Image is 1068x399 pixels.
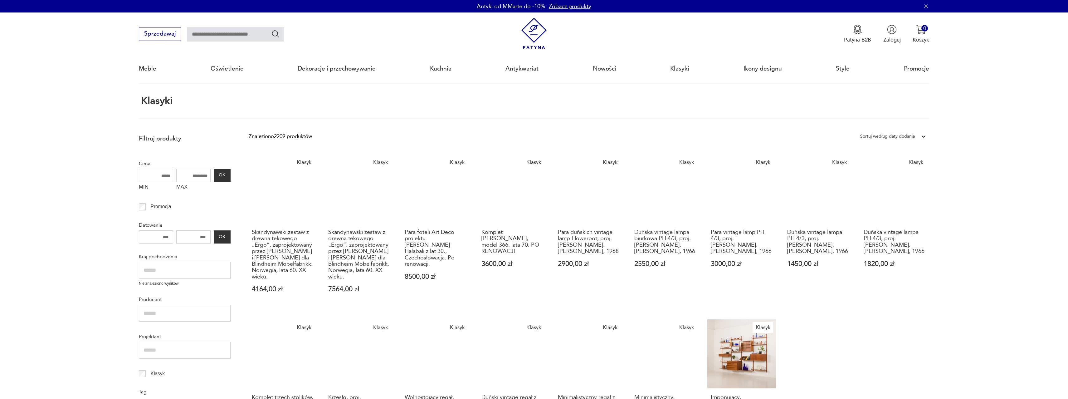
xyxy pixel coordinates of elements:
[430,54,451,83] a: Kuchnia
[558,229,620,255] h3: Para duńskich vintage lamp Flowerpot, proj. [PERSON_NAME], [PERSON_NAME], 1968
[787,229,849,255] h3: Duńska vintage lampa PH 4/3, proj. [PERSON_NAME], [PERSON_NAME], 1966
[558,261,620,267] p: 2900,00 zł
[921,25,928,32] div: 0
[505,54,539,83] a: Antykwariat
[139,281,231,287] p: Nie znaleziono wyników
[139,32,181,37] a: Sprzedawaj
[325,154,394,307] a: KlasykSkandynawski zestaw z drewna tekowego „Ergo”, zaprojektowany przez Johna Texmona i Einara B...
[634,261,696,267] p: 2550,00 zł
[139,96,173,106] h1: Klasyki
[271,29,280,38] button: Szukaj
[328,286,390,293] p: 7564,00 zł
[860,154,929,307] a: KlasykDuńska vintage lampa PH 4/3, proj. Poul Henningsen, Louis Poulsen, 1966Duńska vintage lampa...
[176,182,211,194] label: MAX
[249,132,312,140] div: Znaleziono 2209 produktów
[252,229,314,280] h3: Skandynawski zestaw z drewna tekowego „Ergo”, zaprojektowany przez [PERSON_NAME] i [PERSON_NAME] ...
[139,135,231,143] p: Filtruj produkty
[477,2,545,10] p: Antyki od MMarte do -10%
[518,18,550,49] img: Patyna - sklep z meblami i dekoracjami vintage
[787,261,849,267] p: 1450,00 zł
[150,203,171,211] p: Promocja
[139,332,231,341] p: Projektant
[139,253,231,261] p: Kraj pochodzenia
[836,54,850,83] a: Style
[887,25,897,34] img: Ikonka użytkownika
[139,160,231,168] p: Cena
[328,229,390,280] h3: Skandynawski zestaw z drewna tekowego „Ergo”, zaprojektowany przez [PERSON_NAME] i [PERSON_NAME] ...
[860,132,915,140] div: Sortuj według daty dodania
[883,25,901,43] button: Zaloguj
[634,229,696,255] h3: Duńska vintage lampa biurkowa PH 4/3, proj. [PERSON_NAME], [PERSON_NAME], 1966
[478,154,547,307] a: KlasykKomplet foteli Chierowskiego, model 366, lata 70. PO RENOWACJIKomplet [PERSON_NAME], model ...
[883,36,901,43] p: Zaloguj
[150,370,165,378] p: Klasyk
[784,154,853,307] a: KlasykDuńska vintage lampa PH 4/3, proj. Poul Henningsen, Louis Poulsen, 1966Duńska vintage lampa...
[864,261,926,267] p: 1820,00 zł
[139,27,181,41] button: Sprzedawaj
[549,2,591,10] a: Zobacz produkty
[214,169,231,182] button: OK
[853,25,862,34] img: Ikona medalu
[252,286,314,293] p: 4164,00 zł
[481,261,544,267] p: 3600,00 zł
[139,221,231,229] p: Datowanie
[631,154,700,307] a: KlasykDuńska vintage lampa biurkowa PH 4/3, proj. Poul Henningsen, Louis Poulsen, 1966Duńska vint...
[405,273,467,280] p: 8500,00 zł
[913,36,929,43] p: Koszyk
[864,229,926,255] h3: Duńska vintage lampa PH 4/3, proj. [PERSON_NAME], [PERSON_NAME], 1966
[844,25,871,43] a: Ikona medaluPatyna B2B
[844,25,871,43] button: Patyna B2B
[554,154,623,307] a: KlasykPara duńskich vintage lamp Flowerpot, proj. Verner Panton, Louis Poulsen, 1968Para duńskich...
[593,54,616,83] a: Nowości
[916,25,926,34] img: Ikona koszyka
[139,295,231,303] p: Producent
[249,154,318,307] a: KlasykSkandynawski zestaw z drewna tekowego „Ergo”, zaprojektowany przez Johna Texmona i Einara B...
[481,229,544,255] h3: Komplet [PERSON_NAME], model 366, lata 70. PO RENOWACJI
[298,54,376,83] a: Dekoracje i przechowywanie
[139,388,231,396] p: Tag
[844,36,871,43] p: Patyna B2B
[707,154,776,307] a: KlasykPara vintage lamp PH 4/3, proj. Poul Henningsen, Louis Poulsen, 1966Para vintage lamp PH 4/...
[402,154,471,307] a: KlasykPara foteli Art Deco projektu J. Halabali z lat 30., Czechosłowacja. Po renowacji.Para fote...
[214,230,231,244] button: OK
[139,54,156,83] a: Meble
[744,54,782,83] a: Ikony designu
[139,182,173,194] label: MIN
[711,229,773,255] h3: Para vintage lamp PH 4/3, proj. [PERSON_NAME], [PERSON_NAME], 1966
[913,25,929,43] button: 0Koszyk
[405,229,467,267] h3: Para foteli Art Deco projektu [PERSON_NAME] Halabali z lat 30., Czechosłowacja. Po renowacji.
[904,54,929,83] a: Promocje
[670,54,689,83] a: Klasyki
[211,54,244,83] a: Oświetlenie
[711,261,773,267] p: 3000,00 zł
